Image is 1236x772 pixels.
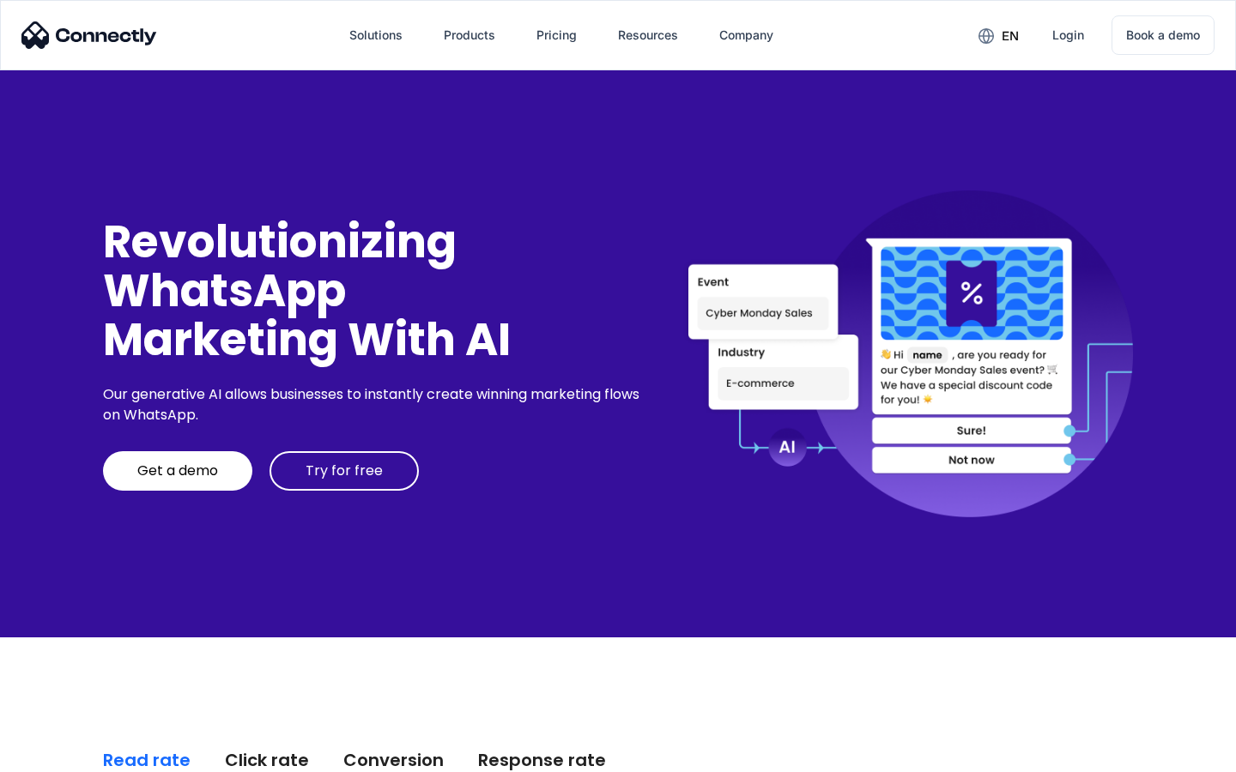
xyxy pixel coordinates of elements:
a: Get a demo [103,451,252,491]
div: Read rate [103,748,191,772]
div: Response rate [478,748,606,772]
div: Click rate [225,748,309,772]
div: Solutions [349,23,403,47]
div: Products [444,23,495,47]
a: Try for free [270,451,419,491]
div: en [965,22,1032,48]
div: Revolutionizing WhatsApp Marketing With AI [103,217,645,365]
div: Resources [604,15,692,56]
aside: Language selected: English [17,742,103,766]
div: Resources [618,23,678,47]
div: en [1002,24,1019,48]
div: Conversion [343,748,444,772]
div: Company [706,15,787,56]
a: Pricing [523,15,591,56]
div: Try for free [306,462,383,479]
div: Solutions [336,15,416,56]
ul: Language list [34,742,103,766]
div: Login [1052,23,1084,47]
div: Our generative AI allows businesses to instantly create winning marketing flows on WhatsApp. [103,384,645,425]
div: Pricing [536,23,577,47]
div: Company [719,23,773,47]
img: Connectly Logo [21,21,157,49]
a: Book a demo [1112,15,1215,55]
div: Get a demo [137,462,218,479]
a: Login [1039,15,1098,56]
div: Products [430,15,509,56]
